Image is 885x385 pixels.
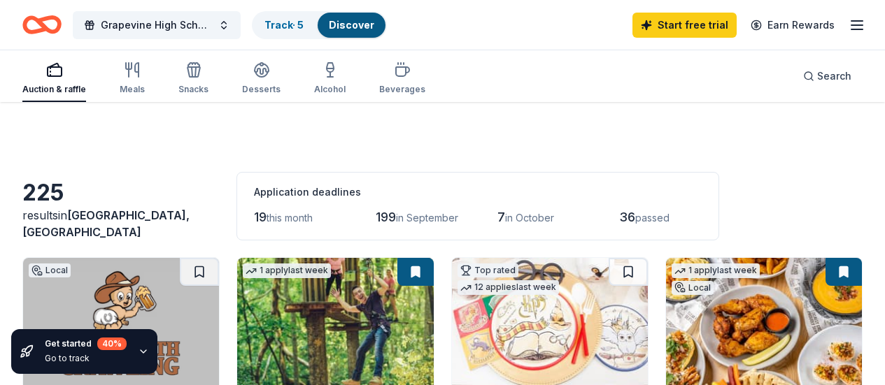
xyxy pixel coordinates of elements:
span: in [22,208,190,239]
span: 7 [497,210,505,224]
span: 19 [254,210,267,224]
span: 36 [619,210,635,224]
div: 225 [22,179,220,207]
div: 40 % [97,337,127,350]
div: Application deadlines [254,184,702,201]
div: 1 apply last week [243,263,331,278]
div: Beverages [379,84,425,95]
div: Desserts [242,84,281,95]
button: Auction & raffle [22,56,86,102]
div: Snacks [178,84,208,95]
div: Alcohol [314,84,346,95]
span: in October [505,212,554,224]
button: Alcohol [314,56,346,102]
a: Home [22,8,62,41]
button: Grapevine High School Hockey Annual Auction [73,11,241,39]
button: Beverages [379,56,425,102]
span: [GEOGRAPHIC_DATA], [GEOGRAPHIC_DATA] [22,208,190,239]
div: Top rated [458,263,518,277]
span: 199 [376,210,396,224]
a: Earn Rewards [742,13,843,38]
div: Meals [120,84,145,95]
span: passed [635,212,670,224]
span: in September [396,212,458,224]
div: 12 applies last week [458,280,559,295]
a: Discover [329,19,374,31]
div: results [22,207,220,240]
button: Desserts [242,56,281,102]
span: Grapevine High School Hockey Annual Auction [101,17,213,34]
button: Search [792,62,863,90]
a: Start free trial [632,13,737,38]
button: Track· 5Discover [252,11,387,39]
span: this month [267,212,313,224]
button: Snacks [178,56,208,102]
div: Go to track [45,353,127,364]
span: Search [817,68,851,85]
div: Get started [45,337,127,350]
div: Local [672,281,714,295]
div: Local [29,263,71,277]
button: Meals [120,56,145,102]
a: Track· 5 [264,19,304,31]
div: Auction & raffle [22,84,86,95]
div: 1 apply last week [672,263,760,278]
